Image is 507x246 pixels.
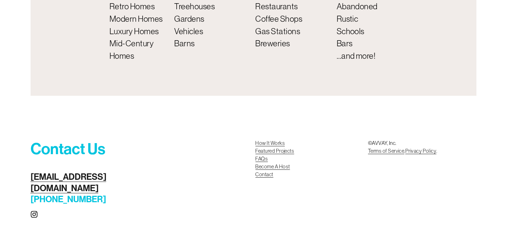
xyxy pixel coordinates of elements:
[368,140,476,155] p: ©AVVAY, Inc. . .
[255,163,290,179] a: Become A HostContact
[31,211,38,218] a: Instagram
[31,140,121,158] h3: Contact Us
[255,140,285,147] a: How It Works
[31,172,121,205] h4: [PHONE_NUMBER]
[405,147,436,155] a: Privacy Policy
[255,155,268,163] a: FAQs
[255,147,294,155] a: Featured Projects
[368,147,404,155] a: Terms of Service
[31,172,121,194] a: [EMAIL_ADDRESS][DOMAIN_NAME]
